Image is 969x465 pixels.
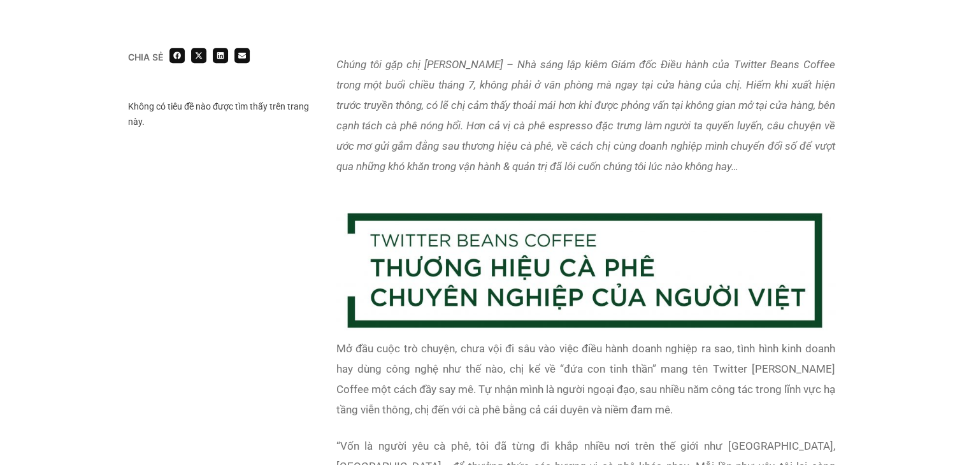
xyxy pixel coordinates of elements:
div: Share on facebook [169,48,185,63]
div: Share on linkedin [213,48,228,63]
span: “ [336,440,340,452]
span: Mở đầu cuộc trò chuyện, chưa vội đi sâu vào việc điều hành doanh nghiệp ra sao, tình hình kinh do... [336,342,835,416]
div: Chia sẻ [128,53,163,62]
div: Share on email [234,48,250,63]
div: Không có tiêu đề nào được tìm thấy trên trang này. [128,99,317,129]
div: Share on x-twitter [191,48,206,63]
em: Chúng tôi gặp chị [PERSON_NAME] – Nhà sáng lập kiêm Giám đốc Điều hành của Twitter Beans Coffee t... [336,58,835,173]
